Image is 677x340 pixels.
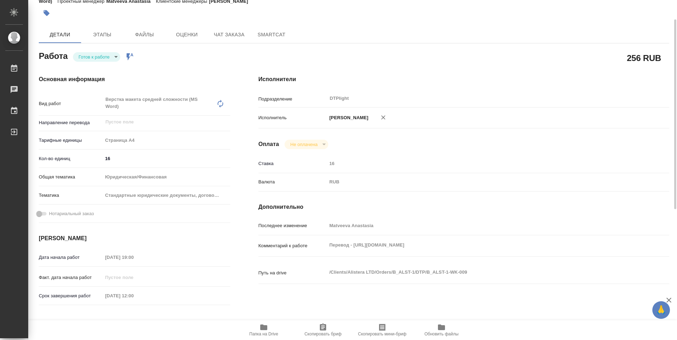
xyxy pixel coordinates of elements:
button: Скопировать мини-бриф [353,320,412,340]
p: Последнее изменение [258,222,327,229]
p: Исполнитель [258,114,327,121]
span: Этапы [85,30,119,39]
span: Скопировать мини-бриф [358,332,406,336]
button: 🙏 [652,301,670,319]
div: RUB [327,176,635,188]
input: ✎ Введи что-нибудь [103,153,230,164]
p: Вид работ [39,100,103,107]
div: Страница А4 [103,134,230,146]
h4: Дополнительно [258,203,669,211]
p: Валюта [258,178,327,186]
input: Пустое поле [327,158,635,169]
textarea: Перевод - [URL][DOMAIN_NAME] [327,239,635,251]
span: Файлы [128,30,161,39]
button: Скопировать бриф [293,320,353,340]
button: Добавить тэг [39,5,54,21]
h2: 256 RUB [627,52,661,64]
button: Не оплачена [288,141,319,147]
span: Детали [43,30,77,39]
div: Стандартные юридические документы, договоры, уставы [103,189,230,201]
button: Удалить исполнителя [376,110,391,125]
p: Путь на drive [258,269,327,277]
p: Факт. дата начала работ [39,274,103,281]
span: Папка на Drive [249,332,278,336]
p: [PERSON_NAME] [327,114,368,121]
p: Общая тематика [39,174,103,181]
input: Пустое поле [103,291,164,301]
p: Дата начала работ [39,254,103,261]
input: Пустое поле [327,220,635,231]
p: Срок завершения работ [39,292,103,299]
h4: [PERSON_NAME] [39,234,230,243]
input: Пустое поле [103,252,164,262]
h4: Исполнители [258,75,669,84]
span: Оценки [170,30,204,39]
p: Направление перевода [39,119,103,126]
span: Чат заказа [212,30,246,39]
p: Подразделение [258,96,327,103]
p: Ставка [258,160,327,167]
input: Пустое поле [103,318,164,328]
p: Тематика [39,192,103,199]
div: Юридическая/Финансовая [103,171,230,183]
h2: Работа [39,49,68,62]
div: Готов к работе [73,52,120,62]
span: Обновить файлы [425,332,459,336]
span: 🙏 [655,303,667,317]
span: Скопировать бриф [304,332,341,336]
p: Кол-во единиц [39,155,103,162]
h4: Основная информация [39,75,230,84]
input: Пустое поле [105,118,214,126]
p: Факт. срок заверш. работ [39,320,103,327]
span: SmartCat [255,30,288,39]
div: Готов к работе [285,140,328,149]
button: Папка на Drive [234,320,293,340]
textarea: /Clients/Alistera LTD/Orders/B_ALST-1/DTP/B_ALST-1-WK-009 [327,266,635,278]
input: Пустое поле [103,272,164,283]
button: Обновить файлы [412,320,471,340]
button: Готов к работе [77,54,112,60]
span: Нотариальный заказ [49,210,94,217]
p: Тарифные единицы [39,137,103,144]
p: Комментарий к работе [258,242,327,249]
h4: Оплата [258,140,279,148]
